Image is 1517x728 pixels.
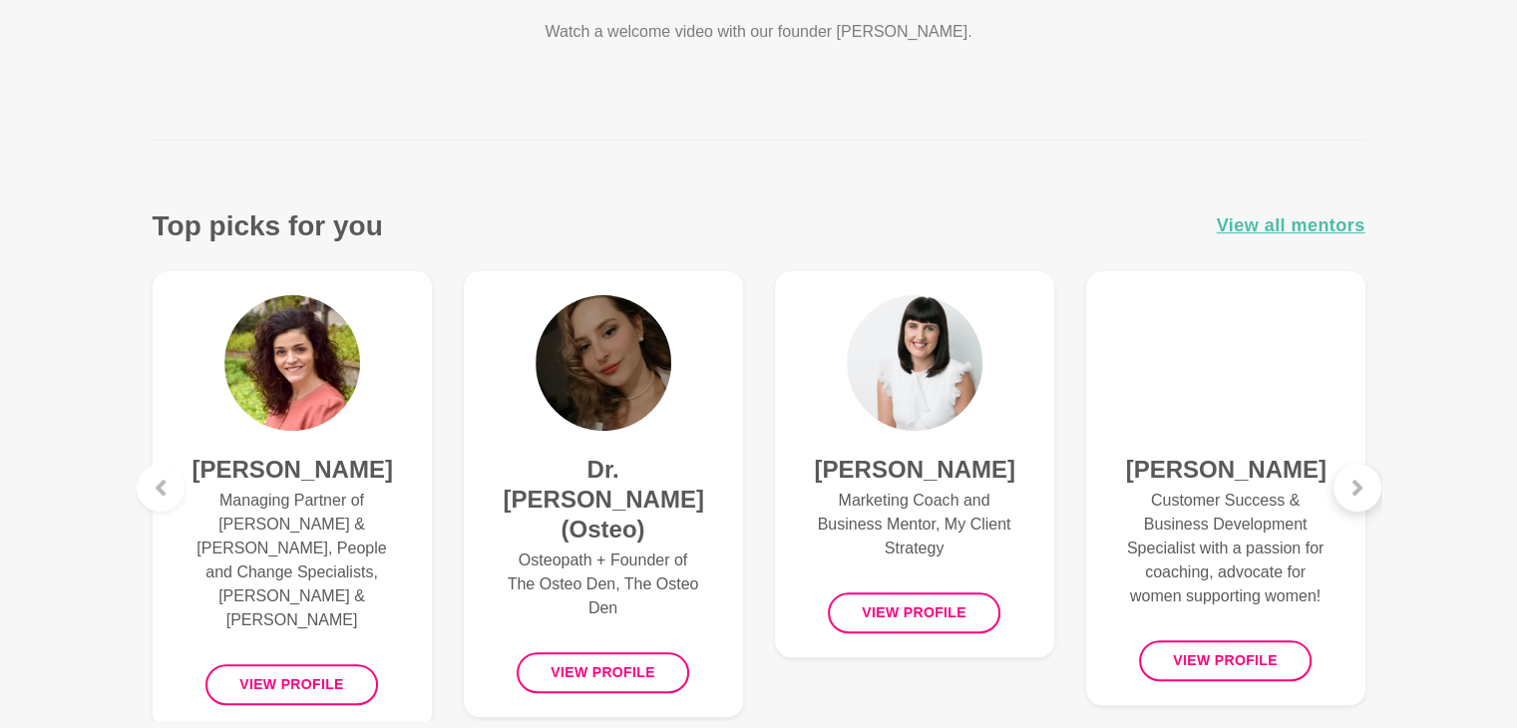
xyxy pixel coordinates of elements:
a: Dr. Anastasiya Ovechkin (Osteo)Dr. [PERSON_NAME] (Osteo)Osteopath + Founder of The Osteo Den, The... [464,271,743,717]
button: View profile [828,592,1000,633]
h4: [PERSON_NAME] [815,455,1014,485]
h3: Top picks for you [153,208,383,243]
p: Marketing Coach and Business Mentor, My Client Strategy [815,489,1014,560]
p: Customer Success & Business Development Specialist with a passion for coaching, advocate for wome... [1126,489,1326,608]
a: View all mentors [1217,211,1365,240]
img: Dr. Anastasiya Ovechkin (Osteo) [536,295,671,431]
p: Managing Partner of [PERSON_NAME] & [PERSON_NAME], People and Change Specialists, [PERSON_NAME] &... [192,489,392,632]
a: Kate Vertsonis[PERSON_NAME]Customer Success & Business Development Specialist with a passion for ... [1086,271,1365,705]
button: View profile [517,652,689,693]
a: Hayley Robertson[PERSON_NAME]Marketing Coach and Business Mentor, My Client StrategyView profile [775,271,1054,657]
h4: [PERSON_NAME] [192,455,392,485]
img: Amber Stidham [224,295,360,431]
h4: [PERSON_NAME] [1126,455,1326,485]
button: View profile [205,664,378,705]
button: View profile [1139,640,1312,681]
img: Hayley Robertson [847,295,982,431]
img: Kate Vertsonis [1158,295,1294,431]
h4: Dr. [PERSON_NAME] (Osteo) [504,455,703,545]
p: Watch a welcome video with our founder [PERSON_NAME]. [472,20,1046,44]
p: Osteopath + Founder of The Osteo Den, The Osteo Den [504,548,703,620]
